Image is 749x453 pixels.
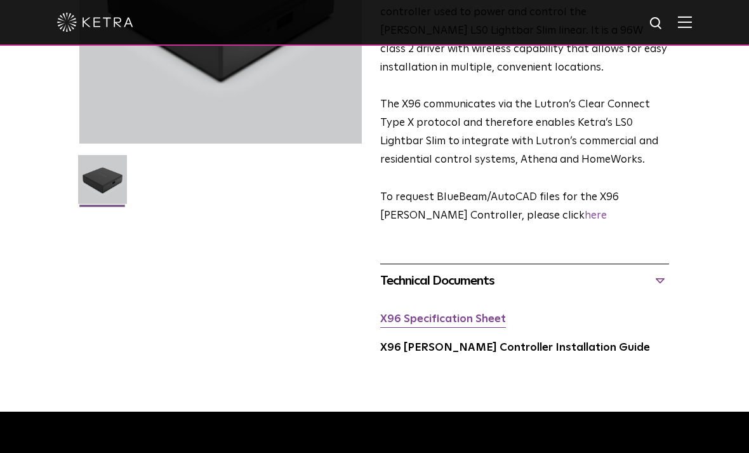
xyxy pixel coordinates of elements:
img: X96-Controller-2021-Web-Square [78,155,127,213]
a: X96 [PERSON_NAME] Controller Installation Guide [380,342,650,353]
a: X96 Specification Sheet [380,314,506,325]
a: here [585,210,607,221]
img: Hamburger%20Nav.svg [678,16,692,28]
span: The X96 communicates via the Lutron’s Clear Connect Type X protocol and therefore enables Ketra’s... [380,99,658,165]
img: search icon [649,16,665,32]
img: ketra-logo-2019-white [57,13,133,32]
span: ​To request BlueBeam/AutoCAD files for the X96 [PERSON_NAME] Controller, please click [380,192,619,221]
div: Technical Documents [380,271,669,291]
